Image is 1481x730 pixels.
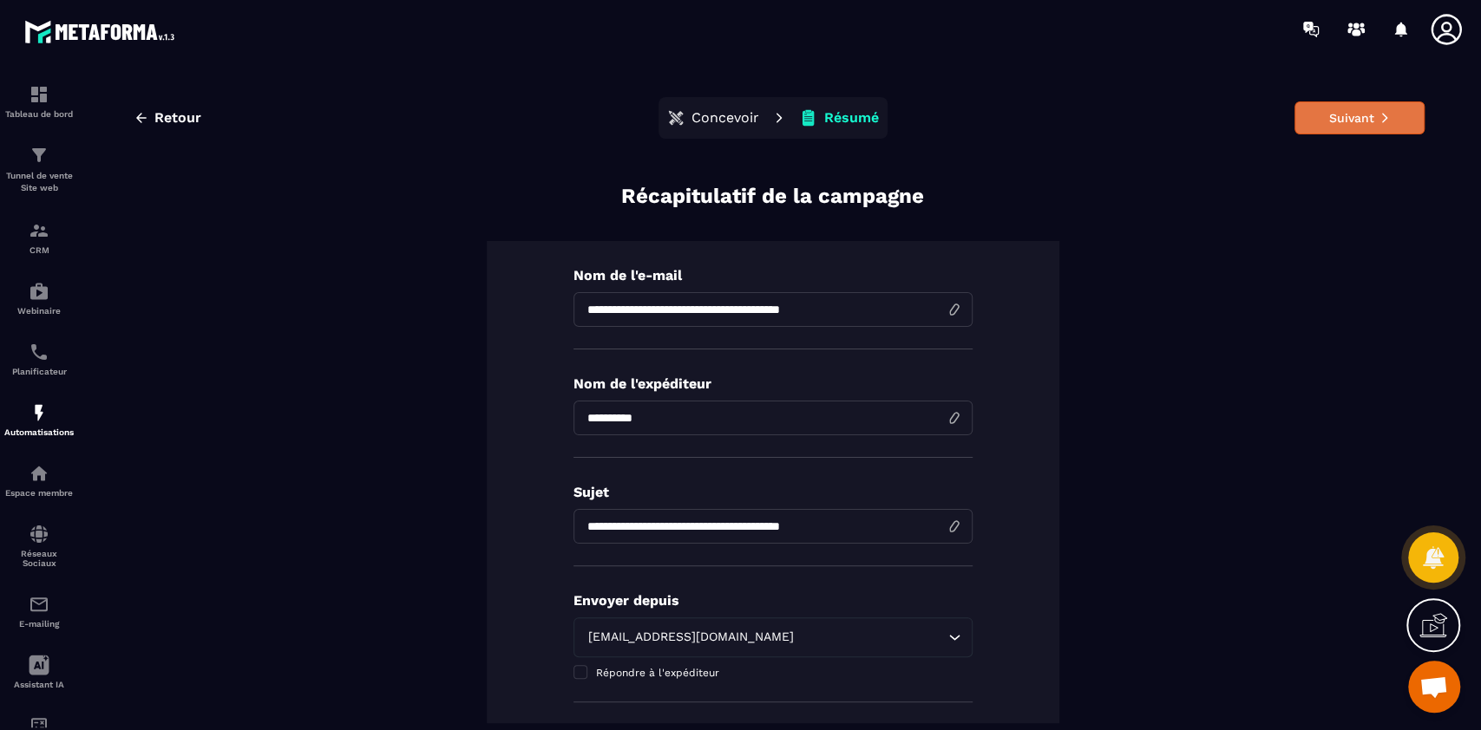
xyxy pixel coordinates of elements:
[4,642,74,702] a: Assistant IA
[4,306,74,316] p: Webinaire
[4,450,74,511] a: automationsautomationsEspace membre
[662,101,764,135] button: Concevoir
[573,484,973,500] p: Sujet
[4,619,74,629] p: E-mailing
[24,16,180,48] img: logo
[29,594,49,615] img: email
[1408,661,1460,713] div: Ouvrir le chat
[1294,101,1425,134] button: Suivant
[29,84,49,105] img: formation
[4,367,74,376] p: Planificateur
[573,617,973,657] div: Search for option
[794,101,884,135] button: Résumé
[4,511,74,581] a: social-networksocial-networkRéseaux Sociaux
[4,680,74,689] p: Assistant IA
[4,207,74,268] a: formationformationCRM
[29,402,49,423] img: automations
[4,170,74,194] p: Tunnel de vente Site web
[29,524,49,544] img: social-network
[4,71,74,132] a: formationformationTableau de bord
[573,592,973,609] p: Envoyer depuis
[585,628,798,647] span: [EMAIL_ADDRESS][DOMAIN_NAME]
[4,329,74,389] a: schedulerschedulerPlanificateur
[798,628,944,647] input: Search for option
[691,109,759,127] p: Concevoir
[4,549,74,568] p: Réseaux Sociaux
[4,581,74,642] a: emailemailE-mailing
[4,268,74,329] a: automationsautomationsWebinaire
[573,375,973,392] p: Nom de l'expéditeur
[596,667,719,679] span: Répondre à l'expéditeur
[4,427,74,437] p: Automatisations
[4,488,74,498] p: Espace membre
[121,102,214,134] button: Retour
[4,109,74,119] p: Tableau de bord
[4,132,74,207] a: formationformationTunnel de vente Site web
[29,145,49,166] img: formation
[4,389,74,450] a: automationsautomationsAutomatisations
[29,281,49,302] img: automations
[29,463,49,484] img: automations
[29,220,49,241] img: formation
[154,109,201,127] span: Retour
[621,182,924,211] p: Récapitulatif de la campagne
[29,342,49,362] img: scheduler
[4,245,74,255] p: CRM
[824,109,879,127] p: Résumé
[573,267,973,284] p: Nom de l'e-mail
